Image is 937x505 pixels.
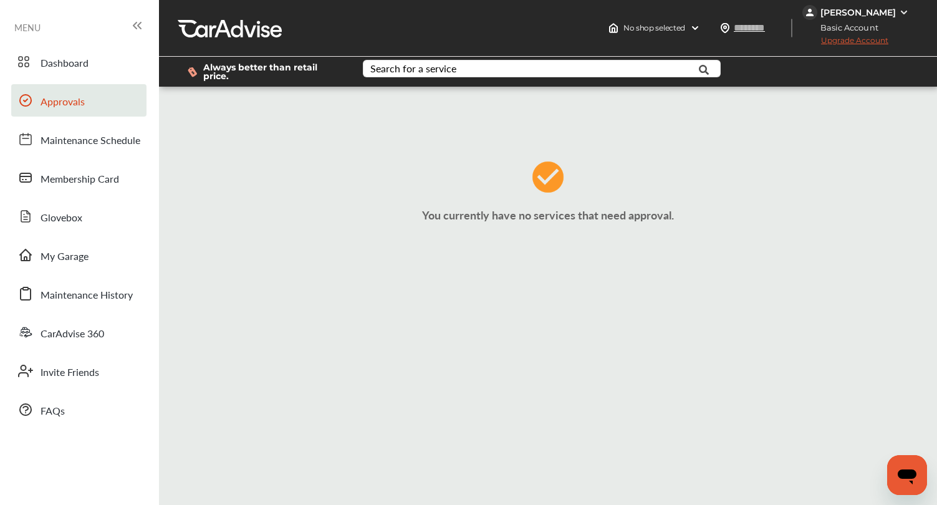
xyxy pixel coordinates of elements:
[41,249,89,265] span: My Garage
[14,22,41,32] span: MENU
[820,7,896,18] div: [PERSON_NAME]
[11,123,147,155] a: Maintenance Schedule
[11,200,147,233] a: Glovebox
[791,19,792,37] img: header-divider.bc55588e.svg
[41,326,104,342] span: CarAdvise 360
[41,94,85,110] span: Approvals
[690,23,700,33] img: header-down-arrow.9dd2ce7d.svg
[188,67,197,77] img: dollor_label_vector.a70140d1.svg
[11,161,147,194] a: Membership Card
[11,316,147,349] a: CarAdvise 360
[370,64,456,74] div: Search for a service
[608,23,618,33] img: header-home-logo.8d720a4f.svg
[802,36,888,51] span: Upgrade Account
[11,239,147,271] a: My Garage
[41,365,99,381] span: Invite Friends
[11,84,147,117] a: Approvals
[887,455,927,495] iframe: Button to launch messaging window
[11,277,147,310] a: Maintenance History
[623,23,685,33] span: No shop selected
[41,55,89,72] span: Dashboard
[899,7,909,17] img: WGsFRI8htEPBVLJbROoPRyZpYNWhNONpIPPETTm6eUC0GeLEiAAAAAElFTkSuQmCC
[11,355,147,387] a: Invite Friends
[162,207,934,223] p: You currently have no services that need approval.
[41,287,133,304] span: Maintenance History
[802,5,817,20] img: jVpblrzwTbfkPYzPPzSLxeg0AAAAASUVORK5CYII=
[41,171,119,188] span: Membership Card
[203,63,343,80] span: Always better than retail price.
[11,46,147,78] a: Dashboard
[720,23,730,33] img: location_vector.a44bc228.svg
[11,393,147,426] a: FAQs
[804,21,888,34] span: Basic Account
[41,133,140,149] span: Maintenance Schedule
[41,210,82,226] span: Glovebox
[41,403,65,420] span: FAQs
